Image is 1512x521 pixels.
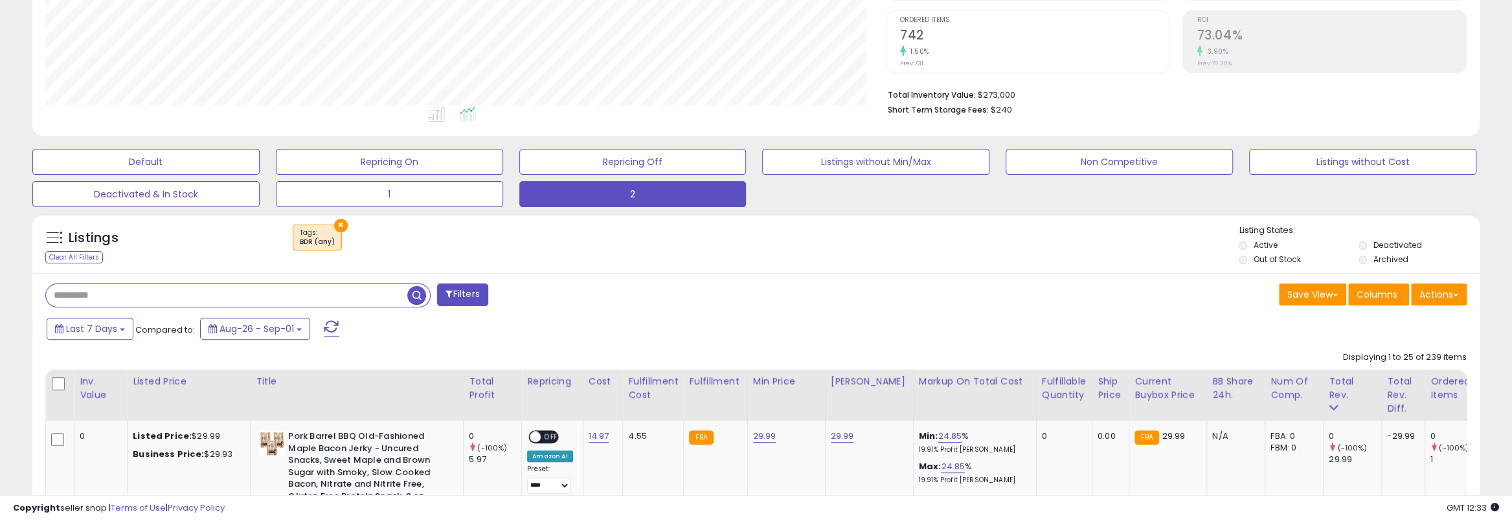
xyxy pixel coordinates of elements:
a: Privacy Policy [168,502,225,514]
button: × [334,219,348,232]
span: Last 7 Days [66,322,117,335]
li: $273,000 [888,86,1457,102]
small: (-100%) [1337,443,1367,453]
button: Default [32,149,260,175]
small: 3.90% [1202,47,1228,56]
label: Out of Stock [1253,254,1300,265]
h5: Listings [69,229,118,247]
div: 0 [1329,430,1381,442]
button: Repricing On [276,149,503,175]
span: 2025-09-9 12:33 GMT [1447,502,1499,514]
b: Max: [919,460,942,472]
p: 19.91% Profit [PERSON_NAME] [919,445,1026,454]
small: FBA [689,430,713,445]
label: Archived [1373,254,1408,265]
span: Aug-26 - Sep-01 [220,322,294,335]
b: Business Price: [133,448,204,460]
div: Total Rev. [1329,375,1376,402]
b: Listed Price: [133,430,192,442]
button: Actions [1411,283,1467,305]
span: Columns [1357,288,1397,301]
div: Min Price [753,375,820,388]
a: 29.99 [831,430,854,443]
a: 14.97 [589,430,609,443]
span: Ordered Items [900,17,1169,24]
a: 24.85 [941,460,965,473]
small: FBA [1134,430,1158,445]
small: Prev: 731 [900,60,923,67]
a: 24.85 [938,430,962,443]
div: $29.99 [133,430,240,442]
span: OFF [541,432,561,443]
div: 0.00 [1098,430,1119,442]
div: Preset: [527,465,572,494]
div: 4.55 [628,430,673,442]
div: Markup on Total Cost [919,375,1031,388]
button: Deactivated & In Stock [32,181,260,207]
span: ROI [1197,17,1466,24]
div: 1 [1430,454,1483,465]
p: 19.91% Profit [PERSON_NAME] [919,476,1026,485]
div: 29.99 [1329,454,1381,465]
div: 0 [1042,430,1082,442]
div: $29.93 [133,449,240,460]
div: % [919,461,1026,485]
th: The percentage added to the cost of goods (COGS) that forms the calculator for Min & Max prices. [913,370,1036,421]
small: Prev: 70.30% [1197,60,1231,67]
small: 1.50% [906,47,929,56]
div: Ordered Items [1430,375,1478,402]
div: N/A [1212,430,1255,442]
p: Listing States: [1239,225,1480,237]
img: 51f0UobNRdL._SL40_.jpg [259,430,285,456]
div: Cost [589,375,618,388]
span: $240 [991,104,1012,116]
button: Filters [437,283,488,306]
strong: Copyright [13,502,60,514]
button: 1 [276,181,503,207]
div: Fulfillment [689,375,741,388]
div: Total Profit [469,375,516,402]
div: [PERSON_NAME] [831,375,908,388]
button: Aug-26 - Sep-01 [200,318,310,340]
div: Title [256,375,458,388]
div: Clear All Filters [45,251,103,263]
span: 29.99 [1162,430,1186,442]
div: 0 [80,430,117,442]
div: -29.99 [1387,430,1415,442]
a: Terms of Use [111,502,166,514]
button: Last 7 Days [47,318,133,340]
label: Active [1253,239,1277,250]
div: Total Rev. Diff. [1387,375,1419,416]
div: Ship Price [1098,375,1123,402]
div: Inv. value [80,375,122,402]
h2: 73.04% [1197,28,1466,45]
small: (-100%) [1439,443,1469,453]
h2: 742 [900,28,1169,45]
div: 0 [1430,430,1483,442]
div: % [919,430,1026,454]
button: Non Competitive [1006,149,1233,175]
button: Listings without Cost [1249,149,1476,175]
button: Listings without Min/Max [762,149,989,175]
span: Compared to: [135,324,195,336]
div: Fulfillable Quantity [1042,375,1087,402]
label: Deactivated [1373,239,1422,250]
div: FBM: 0 [1270,442,1313,454]
div: Repricing [527,375,577,388]
div: Listed Price [133,375,245,388]
div: BB Share 24h. [1212,375,1259,402]
div: Current Buybox Price [1134,375,1201,402]
small: (-100%) [477,443,507,453]
div: seller snap | | [13,502,225,515]
button: 2 [519,181,747,207]
button: Repricing Off [519,149,747,175]
div: FBA: 0 [1270,430,1313,442]
div: Num of Comp. [1270,375,1318,402]
div: BDR (any) [300,238,335,247]
div: Amazon AI [527,450,572,462]
button: Save View [1279,283,1346,305]
b: Total Inventory Value: [888,89,976,100]
div: 0 [469,430,521,442]
b: Short Term Storage Fees: [888,104,989,115]
button: Columns [1348,283,1409,305]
